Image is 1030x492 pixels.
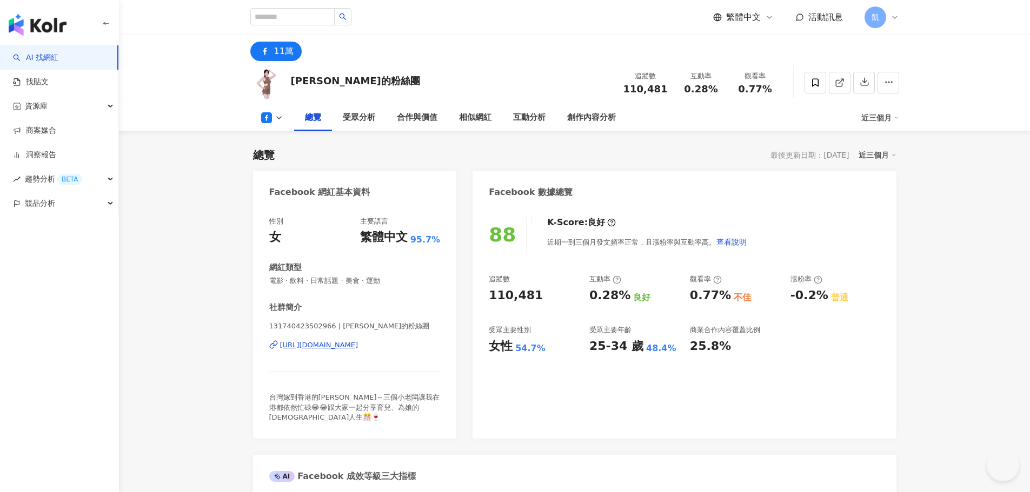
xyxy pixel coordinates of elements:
[770,151,849,159] div: 最後更新日期：[DATE]
[269,302,302,313] div: 社群簡介
[489,338,513,355] div: 女性
[57,174,82,185] div: BETA
[489,287,543,304] div: 110,481
[726,11,761,23] span: 繁體中文
[588,217,605,228] div: 良好
[269,340,441,350] a: [URL][DOMAIN_NAME]
[13,77,49,87] a: 找貼文
[633,292,650,304] div: 良好
[269,276,441,286] span: 電影 · 飲料 · 日常話題 · 美食 · 運動
[250,42,302,61] button: 11萬
[589,287,630,304] div: 0.28%
[489,186,573,198] div: Facebook 數據總覽
[250,66,283,99] img: KOL Avatar
[274,44,294,59] div: 11萬
[690,274,722,284] div: 觀看率
[269,217,283,226] div: 性別
[291,74,420,87] div: [PERSON_NAME]的粉絲團
[269,393,440,421] span: 台灣嫁到香港的[PERSON_NAME]～三個小老闆讓我在港都依然忙碌😂😂跟大家一起分享育兒、為娘的[DEMOGRAPHIC_DATA]人生🎊🍷
[280,340,358,350] div: [URL][DOMAIN_NAME]
[253,147,275,163] div: 總覽
[738,84,772,95] span: 0.77%
[13,176,21,183] span: rise
[567,111,616,124] div: 創作內容分析
[872,11,879,23] span: 凱
[690,338,731,355] div: 25.8%
[690,325,760,335] div: 商業合作內容覆蓋比例
[269,470,416,482] div: Facebook 成效等級三大指標
[589,274,621,284] div: 互動率
[269,186,370,198] div: Facebook 網紅基本資料
[716,231,747,253] button: 查看說明
[13,52,58,63] a: searchAI 找網紅
[589,325,632,335] div: 受眾主要年齡
[515,342,546,354] div: 54.7%
[13,150,56,160] a: 洞察報告
[734,292,751,304] div: 不佳
[9,14,67,36] img: logo
[269,262,302,273] div: 網紅類型
[489,325,531,335] div: 受眾主要性別
[343,111,375,124] div: 受眾分析
[735,71,776,82] div: 觀看率
[623,83,668,95] span: 110,481
[269,471,295,482] div: AI
[13,125,56,136] a: 商案媒合
[360,229,408,246] div: 繁體中文
[589,338,643,355] div: 25-34 歲
[831,292,848,304] div: 普通
[790,287,828,304] div: -0.2%
[987,449,1019,481] iframe: Help Scout Beacon - Open
[459,111,491,124] div: 相似網紅
[861,109,899,126] div: 近三個月
[269,229,281,246] div: 女
[489,274,510,284] div: 追蹤數
[397,111,437,124] div: 合作與價值
[684,84,717,95] span: 0.28%
[790,274,822,284] div: 漲粉率
[269,321,441,331] span: 131740423502966 | [PERSON_NAME]的粉絲團
[25,191,55,215] span: 競品分析
[25,94,48,118] span: 資源庫
[547,217,616,228] div: K-Score :
[646,342,676,354] div: 48.4%
[716,238,747,246] span: 查看說明
[690,287,731,304] div: 0.77%
[25,167,82,191] span: 趨勢分析
[808,12,843,22] span: 活動訊息
[410,234,441,246] span: 95.7%
[489,224,516,246] div: 88
[339,13,347,21] span: search
[305,111,321,124] div: 總覽
[681,71,722,82] div: 互動率
[360,217,388,226] div: 主要語言
[547,231,747,253] div: 近期一到三個月發文頻率正常，且漲粉率與互動率高。
[623,71,668,82] div: 追蹤數
[859,148,896,162] div: 近三個月
[513,111,546,124] div: 互動分析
